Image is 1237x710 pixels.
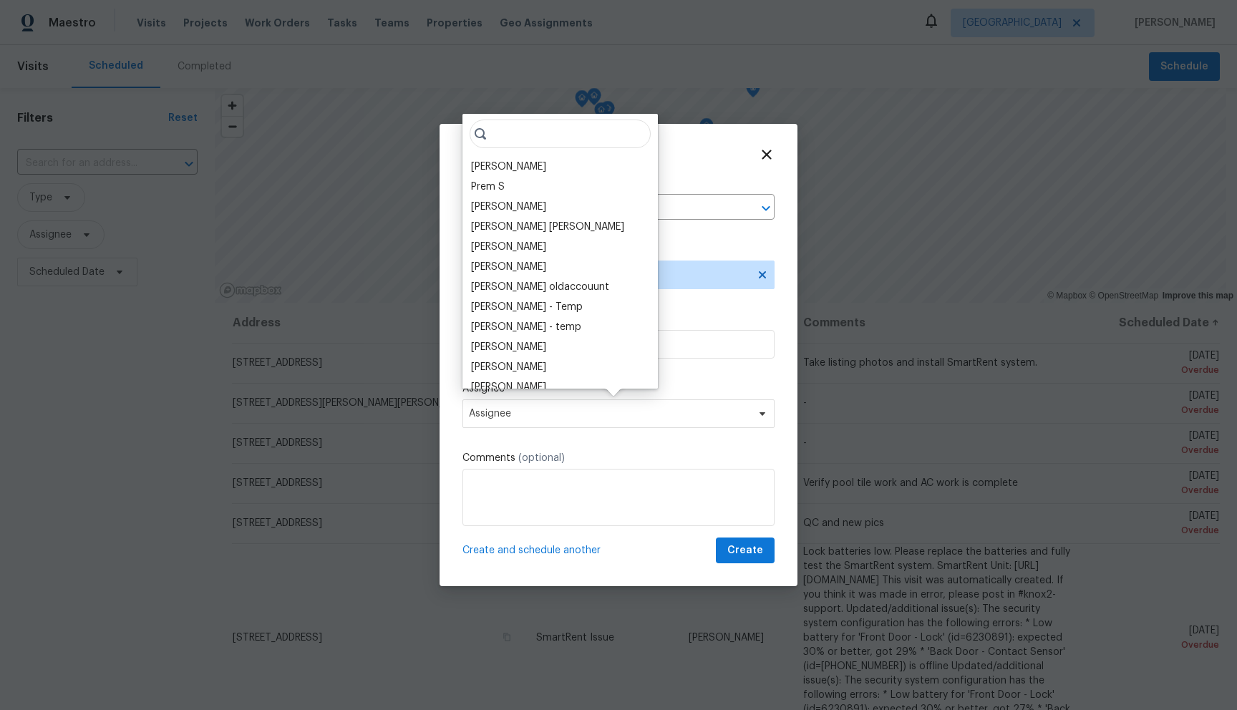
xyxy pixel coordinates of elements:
[471,180,505,194] div: Prem S
[471,200,546,214] div: [PERSON_NAME]
[471,380,546,394] div: [PERSON_NAME]
[759,147,775,162] span: Close
[469,408,750,419] span: Assignee
[471,240,546,254] div: [PERSON_NAME]
[462,451,775,465] label: Comments
[471,260,546,274] div: [PERSON_NAME]
[471,160,546,174] div: [PERSON_NAME]
[471,340,546,354] div: [PERSON_NAME]
[716,538,775,564] button: Create
[756,198,776,218] button: Open
[471,300,583,314] div: [PERSON_NAME] - Temp
[471,360,546,374] div: [PERSON_NAME]
[462,543,601,558] span: Create and schedule another
[471,320,581,334] div: [PERSON_NAME] - temp
[471,220,624,234] div: [PERSON_NAME] [PERSON_NAME]
[518,453,565,463] span: (optional)
[727,542,763,560] span: Create
[471,280,609,294] div: [PERSON_NAME] oldaccouunt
